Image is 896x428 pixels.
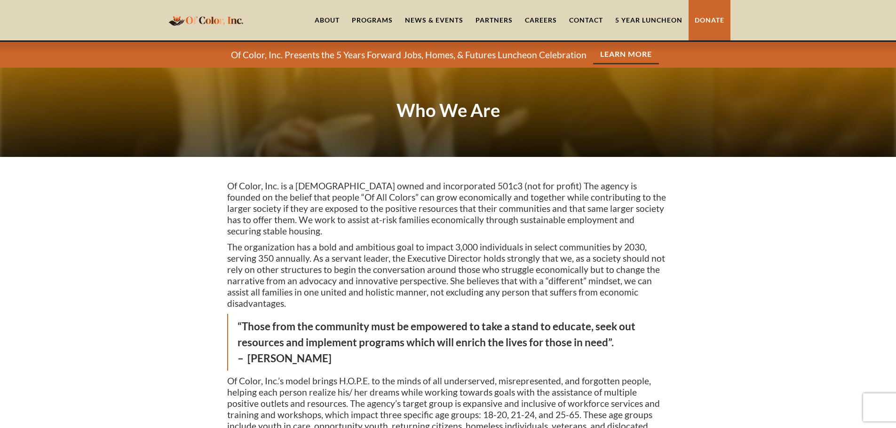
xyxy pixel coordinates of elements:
[166,9,246,31] a: home
[352,16,393,25] div: Programs
[227,241,669,309] p: The organization has a bold and ambitious goal to impact 3,000 individuals in select communities ...
[396,99,500,121] strong: Who We Are
[593,45,659,64] a: Learn More
[227,180,669,237] p: Of Color, Inc. is a [DEMOGRAPHIC_DATA] owned and incorporated 501c3 (not for profit) The agency i...
[227,314,669,371] blockquote: “Those from the community must be empowered to take a stand to educate, seek out resources and im...
[231,49,587,61] p: Of Color, Inc. Presents the 5 Years Forward Jobs, Homes, & Futures Luncheon Celebration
